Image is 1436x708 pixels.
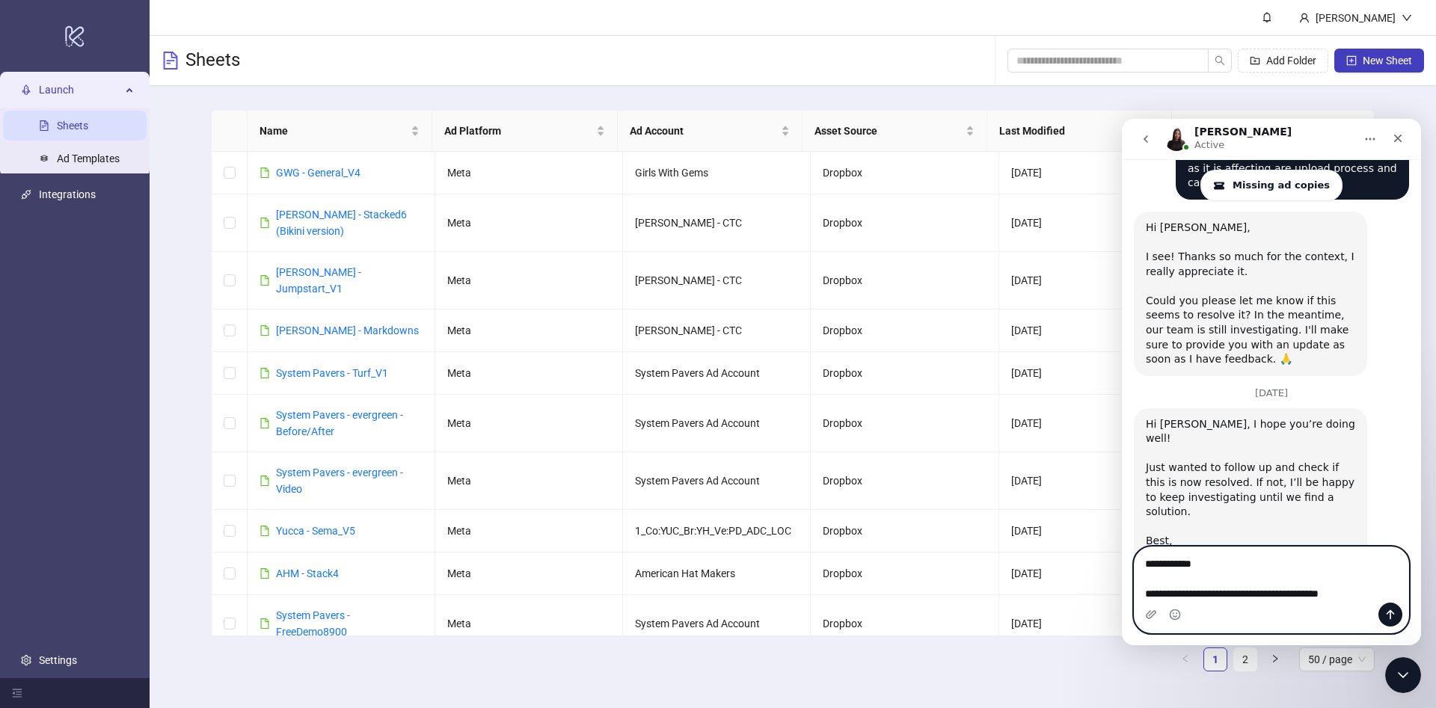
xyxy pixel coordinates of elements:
li: Previous Page [1173,647,1197,671]
a: GWG - General_V4 [276,167,360,179]
a: System Pavers - Turf_V1 [276,367,388,379]
td: [DATE] [999,552,1187,595]
td: System Pavers Ad Account [623,452,811,510]
span: file [260,275,270,286]
span: Launch [39,75,121,105]
span: rocket [21,84,31,95]
a: Ad Templates [57,153,120,164]
span: down [1402,13,1412,23]
td: System Pavers Ad Account [623,595,811,653]
td: Dropbox [811,194,998,252]
td: [PERSON_NAME] - CTC [623,310,811,352]
td: Meta [435,310,623,352]
td: Dropbox [811,252,998,310]
span: plus-square [1346,55,1357,66]
td: Dropbox [811,452,998,510]
td: Meta [435,552,623,595]
td: Meta [435,252,623,310]
button: left [1173,647,1197,671]
a: Yucca - Sema_V5 [276,525,355,537]
iframe: Intercom live chat [1122,119,1421,645]
span: file [260,218,270,228]
span: Ad Platform [444,123,592,139]
span: New Sheet [1363,55,1412,67]
a: [PERSON_NAME] - Jumpstart_V1 [276,266,361,295]
td: System Pavers Ad Account [623,352,811,395]
td: [DATE] [999,510,1187,552]
td: [PERSON_NAME] - CTC [623,194,811,252]
span: Last Modified [999,123,1147,139]
span: Name [260,123,408,139]
span: file [260,418,270,428]
span: file [260,475,270,486]
li: 2 [1233,647,1257,671]
td: [DATE] [999,595,1187,653]
a: 1 [1204,648,1227,671]
td: [DATE] [999,310,1187,352]
button: right [1263,647,1287,671]
span: right [1271,654,1280,663]
iframe: Intercom live chat [1385,657,1421,693]
h3: Sheets [185,49,240,73]
span: 50 / page [1308,648,1366,671]
td: [DATE] [999,252,1187,310]
td: [DATE] [999,395,1187,452]
div: [PERSON_NAME] [1310,10,1402,26]
span: file [260,526,270,536]
a: [PERSON_NAME] - Stacked6 (Bikini version) [276,209,407,237]
button: New Sheet [1334,49,1424,73]
span: menu-fold [12,688,22,698]
span: Add Folder [1266,55,1316,67]
td: Meta [435,395,623,452]
th: Name [248,111,432,152]
th: Ad Account [618,111,803,152]
span: bell [1262,12,1272,22]
th: Actions [1172,111,1357,152]
span: Asset Source [814,123,963,139]
td: Dropbox [811,595,998,653]
td: [DATE] [999,152,1187,194]
a: System Pavers - evergreen - Before/After [276,409,403,437]
td: Girls With Gems [623,152,811,194]
td: Dropbox [811,352,998,395]
a: AHM - Stack4 [276,567,339,579]
td: Dropbox [811,152,998,194]
li: Next Page [1263,647,1287,671]
td: Meta [435,510,623,552]
td: Dropbox [811,510,998,552]
td: Dropbox [811,310,998,352]
span: file [260,368,270,378]
td: Dropbox [811,395,998,452]
a: System Pavers - evergreen - Video [276,467,403,495]
td: [PERSON_NAME] - CTC [623,252,811,310]
div: Page Size [1299,647,1375,671]
span: file [260,167,270,178]
td: [DATE] [999,452,1187,510]
a: Sheets [57,120,88,132]
span: file [260,618,270,629]
span: Ad Account [630,123,778,139]
td: Meta [435,152,623,194]
button: Add Folder [1238,49,1328,73]
td: Meta [435,352,623,395]
span: folder-add [1250,55,1260,66]
span: file [260,325,270,336]
td: American Hat Makers [623,552,811,595]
